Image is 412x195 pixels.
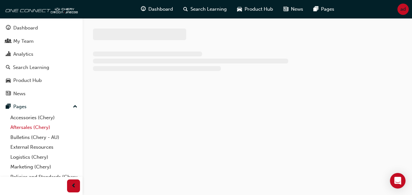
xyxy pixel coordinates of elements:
a: guage-iconDashboard [136,3,178,16]
a: Logistics (Chery) [8,152,80,162]
a: Policies and Standards (Chery -AU) [8,172,80,189]
button: DashboardMy TeamAnalyticsSearch LearningProduct HubNews [3,21,80,101]
span: Dashboard [148,6,173,13]
span: News [291,6,303,13]
button: ad [397,4,409,15]
a: Accessories (Chery) [8,113,80,123]
span: Product Hub [245,6,273,13]
div: Product Hub [13,77,42,84]
button: Pages [3,101,80,113]
a: car-iconProduct Hub [232,3,278,16]
div: Open Intercom Messenger [390,173,406,189]
a: News [3,88,80,100]
span: news-icon [6,91,11,97]
span: Pages [321,6,334,13]
a: Aftersales (Chery) [8,122,80,132]
span: guage-icon [141,5,146,13]
span: search-icon [183,5,188,13]
a: news-iconNews [278,3,308,16]
div: News [13,90,26,97]
span: people-icon [6,39,11,44]
div: Search Learning [13,64,49,71]
div: Analytics [13,51,33,58]
a: Marketing (Chery) [8,162,80,172]
span: car-icon [6,78,11,84]
a: My Team [3,35,80,47]
span: up-icon [73,103,77,111]
div: My Team [13,38,34,45]
span: prev-icon [71,182,76,190]
a: Product Hub [3,75,80,86]
div: Pages [13,103,27,110]
a: search-iconSearch Learning [178,3,232,16]
a: Search Learning [3,62,80,74]
a: Bulletins (Chery - AU) [8,132,80,143]
span: news-icon [283,5,288,13]
span: Search Learning [190,6,227,13]
a: Dashboard [3,22,80,34]
span: pages-icon [6,104,11,110]
span: ad [400,6,406,13]
a: pages-iconPages [308,3,339,16]
span: chart-icon [6,52,11,57]
span: guage-icon [6,25,11,31]
span: search-icon [6,65,10,71]
div: Dashboard [13,24,38,32]
img: oneconnect [3,3,78,16]
span: car-icon [237,5,242,13]
span: pages-icon [314,5,318,13]
a: External Resources [8,142,80,152]
a: Analytics [3,48,80,60]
